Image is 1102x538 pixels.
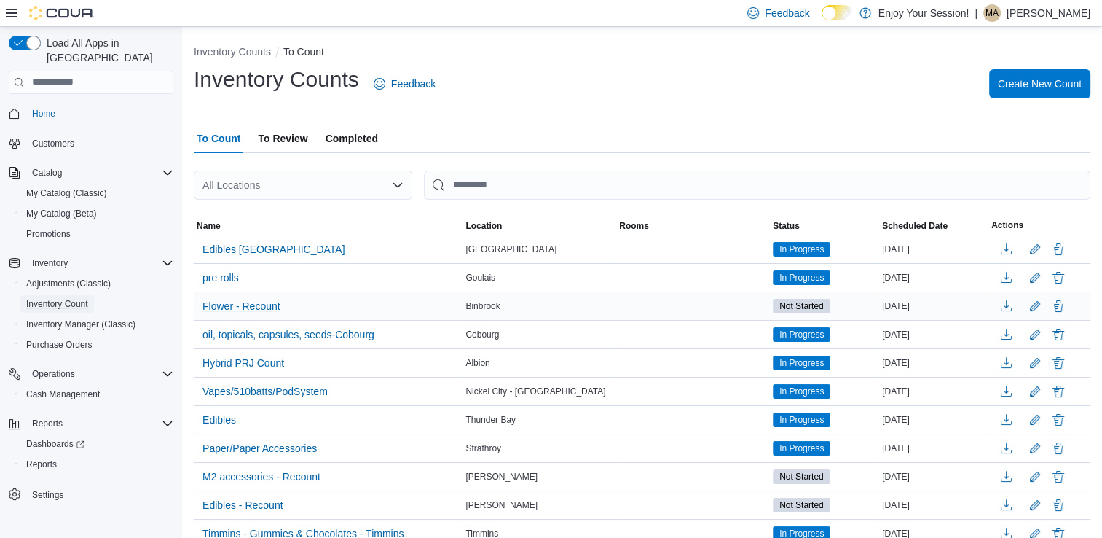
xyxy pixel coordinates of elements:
span: Catalog [32,167,62,179]
span: Edibles [202,413,236,427]
span: Vapes/510batts/PodSystem [202,384,328,399]
span: Operations [32,368,75,380]
button: Delete [1050,326,1067,343]
button: Promotions [15,224,179,244]
button: Reports [15,454,179,475]
span: Not Started [773,299,830,313]
span: In Progress [773,270,830,285]
button: Paper/Paper Accessories [197,437,323,459]
button: Edit count details [1026,267,1044,289]
span: Reports [26,459,57,470]
span: Settings [26,485,173,503]
button: Inventory [26,254,74,272]
span: Inventory Count [20,295,173,313]
span: Paper/Paper Accessories [202,441,317,456]
span: In Progress [773,413,830,427]
span: Purchase Orders [26,339,93,351]
span: Rooms [619,220,649,232]
span: In Progress [779,442,824,455]
span: Albion [465,357,489,369]
span: Promotions [26,228,71,240]
button: Create New Count [989,69,1090,98]
button: Edibles - Recount [197,494,289,516]
button: Inventory [3,253,179,273]
span: Dashboards [20,435,173,453]
button: Delete [1050,297,1067,315]
span: Catalog [26,164,173,182]
span: Adjustments (Classic) [20,275,173,292]
button: Hybrid PRJ Count [197,352,290,374]
span: Scheduled Date [882,220,948,232]
span: Binbrook [465,300,500,312]
span: Purchase Orders [20,336,173,354]
div: [DATE] [879,411,988,429]
button: Adjustments (Classic) [15,273,179,294]
span: Reports [20,456,173,473]
button: Vapes/510batts/PodSystem [197,381,334,402]
span: Home [32,108,55,120]
button: Inventory Count [15,294,179,314]
span: Cash Management [26,389,100,400]
span: In Progress [779,328,824,341]
div: [DATE] [879,241,988,258]
a: Promotions [20,225,76,243]
span: Customers [26,134,173,152]
span: Flower - Recount [202,299,280,313]
span: Not Started [779,470,824,483]
span: Goulais [465,272,495,284]
button: Rooms [616,217,770,235]
span: Load All Apps in [GEOGRAPHIC_DATA] [41,36,173,65]
button: Catalog [3,163,179,183]
a: Settings [26,486,69,504]
span: [GEOGRAPHIC_DATA] [465,243,556,255]
span: Create New Count [998,77,1082,91]
span: Settings [32,489,63,501]
button: Inventory Counts [194,46,271,58]
div: [DATE] [879,326,988,343]
a: Inventory Count [20,295,94,313]
span: Reports [26,415,173,432]
button: To Count [283,46,324,58]
button: Catalog [26,164,68,182]
span: [PERSON_NAME] [465,499,538,511]
button: Delete [1050,496,1067,514]
button: Delete [1050,383,1067,400]
a: Dashboards [20,435,90,453]
span: Not Started [773,498,830,512]
button: My Catalog (Classic) [15,183,179,203]
span: Location [465,220,502,232]
span: Edibles [GEOGRAPHIC_DATA] [202,242,345,257]
nav: An example of EuiBreadcrumbs [194,44,1090,62]
span: Actions [991,219,1023,231]
button: Purchase Orders [15,335,179,355]
button: Settings [3,483,179,504]
span: Strathroy [465,443,501,454]
span: Customers [32,138,74,149]
button: Edit count details [1026,437,1044,459]
span: [PERSON_NAME] [465,471,538,483]
button: Edibles [GEOGRAPHIC_DATA] [197,238,351,260]
span: Adjustments (Classic) [26,278,111,289]
p: [PERSON_NAME] [1007,4,1090,22]
span: Reports [32,418,63,429]
div: [DATE] [879,468,988,486]
button: oil, topicals, capsules, seeds-Cobourg [197,324,380,346]
span: My Catalog (Beta) [26,208,97,219]
button: Location [463,217,616,235]
span: Cobourg [465,329,499,340]
div: [DATE] [879,297,988,315]
button: Delete [1050,468,1067,486]
span: Not Started [773,469,830,484]
span: Hybrid PRJ Count [202,356,284,370]
span: Feedback [391,77,436,91]
button: Operations [26,365,81,383]
div: Morgan Atkinson [983,4,1001,22]
span: Dashboards [26,438,84,450]
img: Cova [29,6,95,20]
p: Enjoy Your Session! [878,4,969,22]
span: Cash Management [20,386,173,403]
span: In Progress [779,271,824,284]
a: Feedback [368,69,441,98]
button: Inventory Manager (Classic) [15,314,179,335]
span: Edibles - Recount [202,498,283,512]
